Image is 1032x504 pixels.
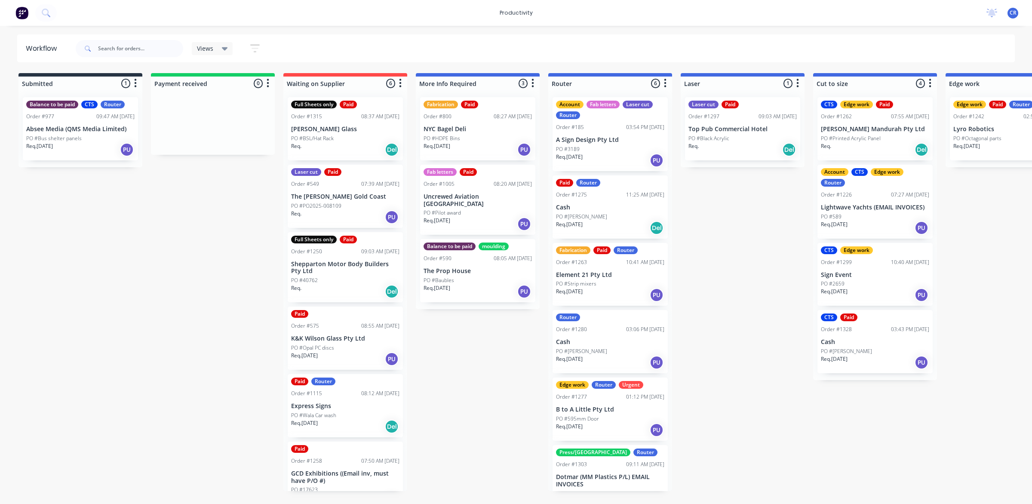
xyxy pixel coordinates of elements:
p: PO #[PERSON_NAME] [556,347,607,355]
div: Paid [291,445,308,453]
div: PU [517,143,531,157]
div: Paid [461,101,478,108]
div: Urgent [619,381,643,389]
div: Full Sheets only [291,236,337,243]
div: PU [120,143,134,157]
div: Order #1315 [291,113,322,120]
p: PO #17623 [291,486,318,494]
div: Del [650,221,663,235]
div: Paid [840,313,857,321]
div: Order #575 [291,322,319,330]
p: PO #[PERSON_NAME] [556,213,607,221]
p: Req. [DATE] [424,217,450,224]
div: Del [385,143,399,157]
p: [PERSON_NAME] Glass [291,126,399,133]
div: PaidRouterOrder #127511:25 AM [DATE]CashPO #[PERSON_NAME]Req.[DATE]Del [553,175,668,239]
div: PU [650,356,663,369]
div: Fab letters [424,168,457,176]
p: Req. [DATE] [556,355,583,363]
div: Balance to be paidmouldingOrder #59008:05 AM [DATE]The Prop HousePO #BaublesReq.[DATE]PU [420,239,535,302]
div: 03:06 PM [DATE] [626,326,664,333]
div: 09:03 AM [DATE] [759,113,797,120]
div: Fabrication [424,101,458,108]
div: Balance to be paid [26,101,78,108]
p: Cash [821,338,929,346]
p: Req. [688,142,699,150]
iframe: Intercom live chat [1003,475,1023,495]
div: CTS [851,168,868,176]
p: PO #2659 [821,280,845,288]
p: Req. [DATE] [953,142,980,150]
p: Req. [DATE] [556,288,583,295]
div: Fab letters [587,101,620,108]
div: 03:54 PM [DATE] [626,123,664,131]
div: Full Sheets onlyPaidOrder #131508:37 AM [DATE][PERSON_NAME] GlassPO #BSL/Hat RackReq.Del [288,97,403,160]
p: Req. [291,142,301,150]
div: PU [385,352,399,366]
div: Order #1280 [556,326,587,333]
div: FabricationPaidRouterOrder #126310:41 AM [DATE]Element 21 Pty LtdPO #Strip mixersReq.[DATE]PU [553,243,668,306]
span: Views [197,44,213,53]
div: PU [650,288,663,302]
p: NYC Bagel Deli [424,126,532,133]
div: 08:37 AM [DATE] [361,113,399,120]
p: PO #BSL/Hat Rack [291,135,334,142]
div: Paid [340,236,357,243]
p: Req. [DATE] [556,153,583,161]
div: Paid [989,101,1006,108]
div: PU [517,217,531,231]
div: Edge work [953,101,986,108]
p: Top Pub Commercial Hotel [688,126,797,133]
input: Search for orders... [98,40,183,57]
div: 03:43 PM [DATE] [891,326,929,333]
p: PO #3189 [556,145,580,153]
div: Order #1226 [821,191,852,199]
div: AccountFab lettersLaser cutRouterOrder #18503:54 PM [DATE]A Sign Design Pty LtdPO #3189Req.[DATE]PU [553,97,668,171]
div: CTSEdge workPaidOrder #126207:55 AM [DATE][PERSON_NAME] Mandurah Pty LtdPO #Printed Acrylic Panel... [817,97,933,160]
p: Req. [821,142,831,150]
div: Laser cut [688,101,719,108]
p: Req. [DATE] [291,352,318,360]
p: PO #Octagonal parts [953,135,1001,142]
div: Paid [340,101,357,108]
div: Laser cut [291,168,321,176]
div: PU [517,285,531,298]
div: Order #1005 [424,180,455,188]
div: Order #1297 [688,113,719,120]
p: PO #[PERSON_NAME] [821,347,872,355]
p: PO #HDPE Bins [424,135,460,142]
div: 10:40 AM [DATE] [891,258,929,266]
div: 10:41 AM [DATE] [626,258,664,266]
div: Edge work [871,168,903,176]
div: 09:03 AM [DATE] [361,248,399,255]
p: Req. [DATE] [821,355,848,363]
div: 08:12 AM [DATE] [361,390,399,397]
p: Req. [DATE] [424,142,450,150]
div: Edge work [556,381,589,389]
p: Dotmar (MM Plastics P/L) EMAIL INVOICES [556,473,664,488]
div: 07:50 AM [DATE] [361,457,399,465]
p: The [PERSON_NAME] Gold Coast [291,193,399,200]
div: CTSEdge workOrder #129910:40 AM [DATE]Sign EventPO #2659Req.[DATE]PU [817,243,933,306]
div: Laser cutPaidOrder #129709:03 AM [DATE]Top Pub Commercial HotelPO #Black AcrylicReq.Del [685,97,800,160]
div: Order #1250 [291,248,322,255]
div: 08:20 AM [DATE] [494,180,532,188]
div: Paid [460,168,477,176]
div: Laser cutPaidOrder #54907:39 AM [DATE]The [PERSON_NAME] Gold CoastPO #PO2025-008109Req.PU [288,165,403,228]
div: Order #590 [424,255,451,262]
div: AccountCTSEdge workRouterOrder #122607:27 AM [DATE]Lightwave Yachts (EMAIL INVOICES)PO #589Req.[D... [817,165,933,239]
div: Order #1277 [556,393,587,401]
p: PO #Printed Acrylic Panel [821,135,881,142]
div: Order #185 [556,123,584,131]
div: Router [576,179,600,187]
p: Req. [DATE] [26,142,53,150]
div: Order #1263 [556,258,587,266]
div: PU [650,154,663,167]
p: Express Signs [291,403,399,410]
p: PO #Wala Car wash [291,412,336,419]
div: 07:39 AM [DATE] [361,180,399,188]
div: 08:27 AM [DATE] [494,113,532,120]
div: Edge work [840,246,873,254]
div: CTS [821,246,837,254]
div: Edge work [840,101,873,108]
